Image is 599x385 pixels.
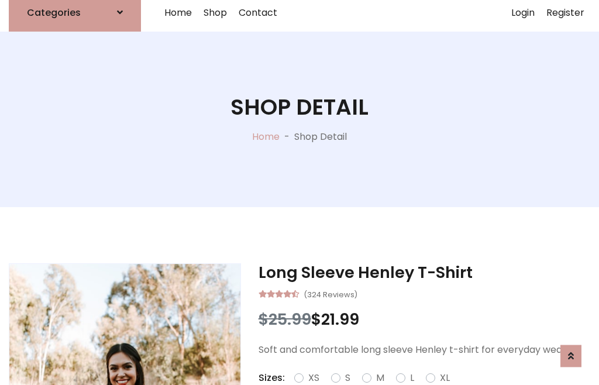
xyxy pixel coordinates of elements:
[376,371,384,385] label: M
[304,287,357,301] small: (324 Reviews)
[259,371,285,385] p: Sizes:
[27,7,81,18] h6: Categories
[321,308,359,330] span: 21.99
[259,308,311,330] span: $25.99
[230,94,369,121] h1: Shop Detail
[410,371,414,385] label: L
[259,343,590,357] p: Soft and comfortable long sleeve Henley t-shirt for everyday wear.
[259,310,590,329] h3: $
[280,130,294,144] p: -
[440,371,450,385] label: XL
[294,130,347,144] p: Shop Detail
[259,263,590,282] h3: Long Sleeve Henley T-Shirt
[308,371,319,385] label: XS
[345,371,350,385] label: S
[252,130,280,143] a: Home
